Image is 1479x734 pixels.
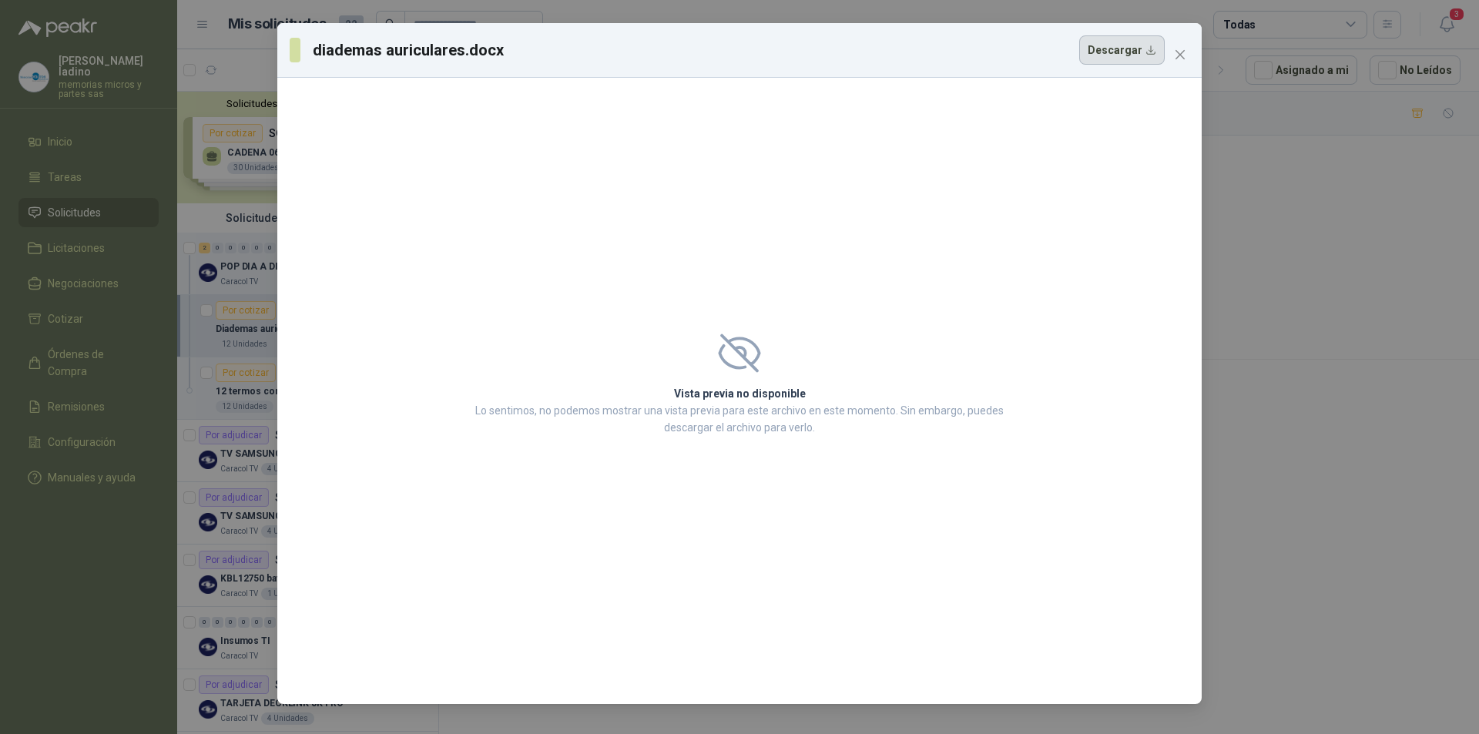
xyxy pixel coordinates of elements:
h3: diademas auriculares.docx [313,39,505,62]
button: Close [1168,42,1192,67]
span: close [1174,49,1186,61]
button: Descargar [1079,35,1165,65]
h2: Vista previa no disponible [471,385,1008,402]
p: Lo sentimos, no podemos mostrar una vista previa para este archivo en este momento. Sin embargo, ... [471,402,1008,436]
